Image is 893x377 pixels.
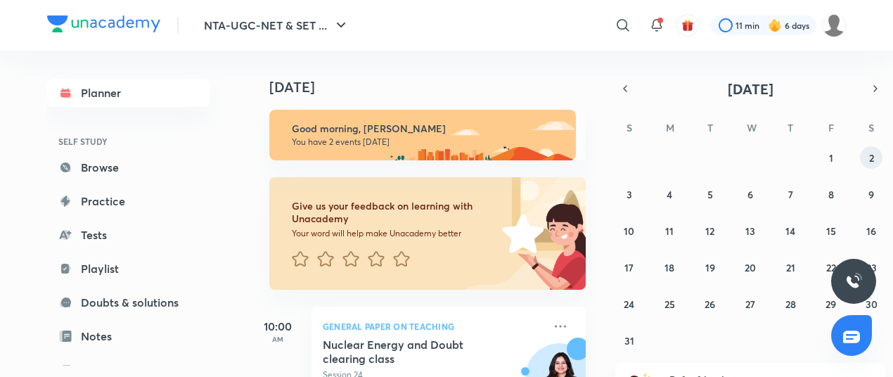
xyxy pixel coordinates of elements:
abbr: Friday [828,121,834,134]
h5: Nuclear Energy and Doubt clearing class [323,338,498,366]
abbr: August 19, 2025 [705,261,715,274]
h6: Give us your feedback on learning with Unacademy [292,200,497,225]
h4: [DATE] [269,79,600,96]
abbr: August 17, 2025 [624,261,634,274]
button: August 28, 2025 [779,293,802,315]
h6: Good morning, [PERSON_NAME] [292,122,563,135]
img: ttu [845,273,862,290]
a: Doubts & solutions [47,288,210,317]
button: August 31, 2025 [618,329,641,352]
abbr: August 23, 2025 [866,261,877,274]
abbr: August 15, 2025 [826,224,836,238]
button: August 8, 2025 [820,183,842,205]
abbr: Sunday [627,121,632,134]
p: AM [250,335,306,343]
p: General Paper on Teaching [323,318,544,335]
button: August 19, 2025 [699,256,721,279]
span: [DATE] [728,79,773,98]
abbr: August 26, 2025 [705,298,715,311]
button: August 6, 2025 [739,183,762,205]
abbr: August 27, 2025 [745,298,755,311]
a: Practice [47,187,210,215]
button: August 2, 2025 [860,146,882,169]
button: August 14, 2025 [779,219,802,242]
abbr: August 20, 2025 [745,261,756,274]
abbr: August 12, 2025 [705,224,714,238]
abbr: August 5, 2025 [707,188,713,201]
button: [DATE] [635,79,866,98]
a: Browse [47,153,210,181]
button: August 13, 2025 [739,219,762,242]
button: August 20, 2025 [739,256,762,279]
a: Notes [47,322,210,350]
abbr: August 13, 2025 [745,224,755,238]
button: August 5, 2025 [699,183,721,205]
abbr: Thursday [788,121,793,134]
img: streak [768,18,782,32]
button: August 17, 2025 [618,256,641,279]
abbr: August 28, 2025 [785,298,796,311]
img: Baani khurana [822,13,846,37]
button: August 26, 2025 [699,293,721,315]
button: August 4, 2025 [658,183,681,205]
button: August 10, 2025 [618,219,641,242]
button: avatar [676,14,699,37]
button: August 29, 2025 [820,293,842,315]
button: August 30, 2025 [860,293,882,315]
h6: SELF STUDY [47,129,210,153]
a: Company Logo [47,15,160,36]
abbr: August 21, 2025 [786,261,795,274]
button: August 25, 2025 [658,293,681,315]
img: Company Logo [47,15,160,32]
abbr: August 6, 2025 [747,188,753,201]
button: August 23, 2025 [860,256,882,279]
abbr: August 25, 2025 [664,298,675,311]
abbr: Tuesday [707,121,713,134]
abbr: August 16, 2025 [866,224,876,238]
abbr: August 18, 2025 [664,261,674,274]
abbr: August 22, 2025 [826,261,836,274]
button: August 18, 2025 [658,256,681,279]
a: Playlist [47,255,210,283]
button: NTA-UGC-NET & SET ... [195,11,358,39]
img: feedback_image [454,177,586,290]
button: August 16, 2025 [860,219,882,242]
abbr: August 1, 2025 [829,151,833,165]
abbr: Wednesday [747,121,757,134]
button: August 21, 2025 [779,256,802,279]
button: August 9, 2025 [860,183,882,205]
abbr: August 30, 2025 [866,298,878,311]
abbr: August 24, 2025 [624,298,634,311]
abbr: August 7, 2025 [788,188,793,201]
abbr: August 8, 2025 [828,188,834,201]
button: August 22, 2025 [820,256,842,279]
button: August 12, 2025 [699,219,721,242]
abbr: August 4, 2025 [667,188,672,201]
h5: 10:00 [250,318,306,335]
abbr: Monday [666,121,674,134]
button: August 27, 2025 [739,293,762,315]
abbr: August 11, 2025 [665,224,674,238]
a: Tests [47,221,210,249]
img: morning [269,110,576,160]
abbr: August 14, 2025 [785,224,795,238]
button: August 7, 2025 [779,183,802,205]
button: August 11, 2025 [658,219,681,242]
p: You have 2 events [DATE] [292,136,563,148]
button: August 1, 2025 [820,146,842,169]
abbr: August 9, 2025 [868,188,874,201]
abbr: August 29, 2025 [825,298,836,311]
img: avatar [681,19,694,32]
button: August 24, 2025 [618,293,641,315]
abbr: August 10, 2025 [624,224,634,238]
abbr: August 3, 2025 [627,188,632,201]
button: August 3, 2025 [618,183,641,205]
p: Your word will help make Unacademy better [292,228,497,239]
abbr: Saturday [868,121,874,134]
a: Planner [47,79,210,107]
button: August 15, 2025 [820,219,842,242]
abbr: August 31, 2025 [624,334,634,347]
abbr: August 2, 2025 [869,151,874,165]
